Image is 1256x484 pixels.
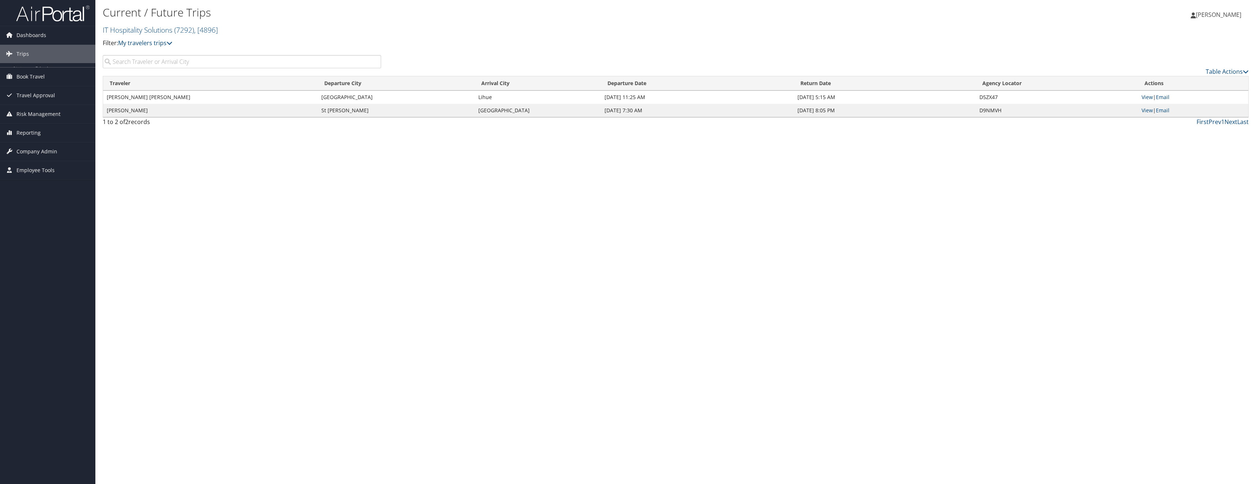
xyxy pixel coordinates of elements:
th: Agency Locator: activate to sort column ascending [976,76,1138,91]
a: Next [1224,118,1237,126]
td: [PERSON_NAME] [PERSON_NAME] [103,91,318,104]
p: Filter: [103,39,867,48]
td: D5ZX47 [976,91,1138,104]
img: airportal-logo.png [16,5,90,22]
td: [GEOGRAPHIC_DATA] [318,91,475,104]
span: Dashboards [17,26,46,44]
span: Risk Management [17,105,61,123]
span: [PERSON_NAME] [1196,11,1241,19]
a: IT Hospitality Solutions [103,25,218,35]
a: My travelers trips [118,39,172,47]
span: Book Travel [17,68,45,86]
a: View [1142,107,1153,114]
td: [DATE] 8:05 PM [794,104,976,117]
th: Actions [1138,76,1248,91]
h1: Current / Future Trips [103,5,867,20]
td: [DATE] 7:30 AM [601,104,794,117]
th: Traveler: activate to sort column ascending [103,76,318,91]
th: Arrival City: activate to sort column ascending [475,76,601,91]
a: Last [1237,118,1249,126]
div: 1 to 2 of records [103,117,381,130]
td: | [1138,104,1248,117]
th: Return Date: activate to sort column ascending [794,76,976,91]
input: Search Traveler or Arrival City [103,55,381,68]
td: [DATE] 5:15 AM [794,91,976,104]
a: Email [1156,94,1169,101]
span: Employee Tools [17,161,55,179]
td: [GEOGRAPHIC_DATA] [475,104,601,117]
span: ( 7292 ) [174,25,194,35]
a: 1 [1221,118,1224,126]
span: Trips [17,45,29,63]
a: Prev [1209,118,1221,126]
th: Departure Date: activate to sort column descending [601,76,794,91]
td: [PERSON_NAME] [103,104,318,117]
td: | [1138,91,1248,104]
td: D9NMVH [976,104,1138,117]
td: St [PERSON_NAME] [318,104,475,117]
a: [PERSON_NAME] [1191,4,1249,26]
td: Lihue [475,91,601,104]
span: , [ 4896 ] [194,25,218,35]
span: Company Admin [17,142,57,161]
a: View [1142,94,1153,101]
td: [DATE] 11:25 AM [601,91,794,104]
span: Travel Approval [17,86,55,105]
a: Table Actions [1206,68,1249,76]
th: Departure City: activate to sort column ascending [318,76,475,91]
span: Reporting [17,124,41,142]
a: First [1197,118,1209,126]
a: Email [1156,107,1169,114]
span: 2 [125,118,128,126]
